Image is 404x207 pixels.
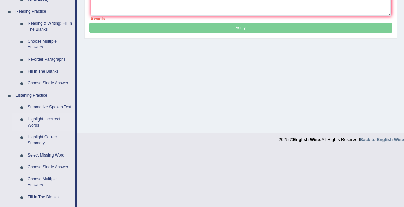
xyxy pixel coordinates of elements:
a: Select Missing Word [25,149,75,162]
a: Listening Practice [12,90,75,102]
a: Highlight Correct Summary [25,131,75,149]
a: Fill In The Blanks [25,66,75,78]
a: Summarize Spoken Text [25,101,75,113]
strong: English Wise. [293,137,321,142]
a: Choose Single Answer [25,161,75,173]
div: 2025 © All Rights Reserved [279,133,404,143]
a: Choose Multiple Answers [25,173,75,191]
a: Choose Single Answer [25,77,75,90]
a: Re-order Paragraphs [25,54,75,66]
div: 0 words [91,16,391,21]
a: Choose Multiple Answers [25,36,75,54]
a: Fill In The Blanks [25,191,75,203]
a: Reading Practice [12,6,75,18]
a: Reading & Writing: Fill In The Blanks [25,18,75,35]
a: Highlight Incorrect Words [25,113,75,131]
a: Back to English Wise [360,137,404,142]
